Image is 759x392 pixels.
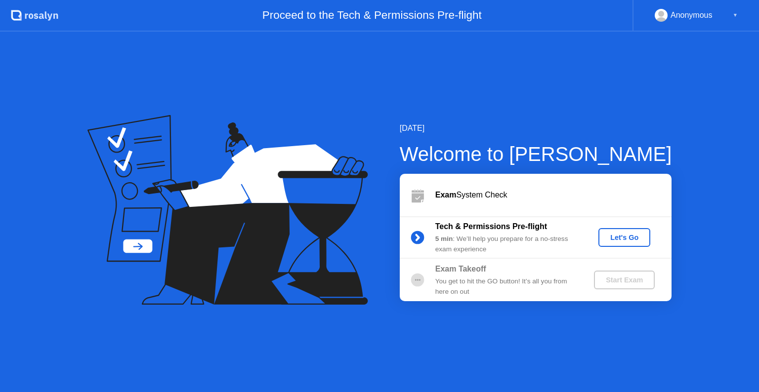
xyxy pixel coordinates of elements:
div: Let's Go [602,234,646,241]
b: Exam [435,191,457,199]
button: Start Exam [594,271,655,289]
b: 5 min [435,235,453,242]
b: Exam Takeoff [435,265,486,273]
button: Let's Go [598,228,650,247]
b: Tech & Permissions Pre-flight [435,222,547,231]
div: [DATE] [400,122,672,134]
div: System Check [435,189,672,201]
div: Start Exam [598,276,651,284]
div: Welcome to [PERSON_NAME] [400,139,672,169]
div: Anonymous [671,9,713,22]
div: ▼ [733,9,738,22]
div: : We’ll help you prepare for a no-stress exam experience [435,234,578,254]
div: You get to hit the GO button! It’s all you from here on out [435,276,578,297]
